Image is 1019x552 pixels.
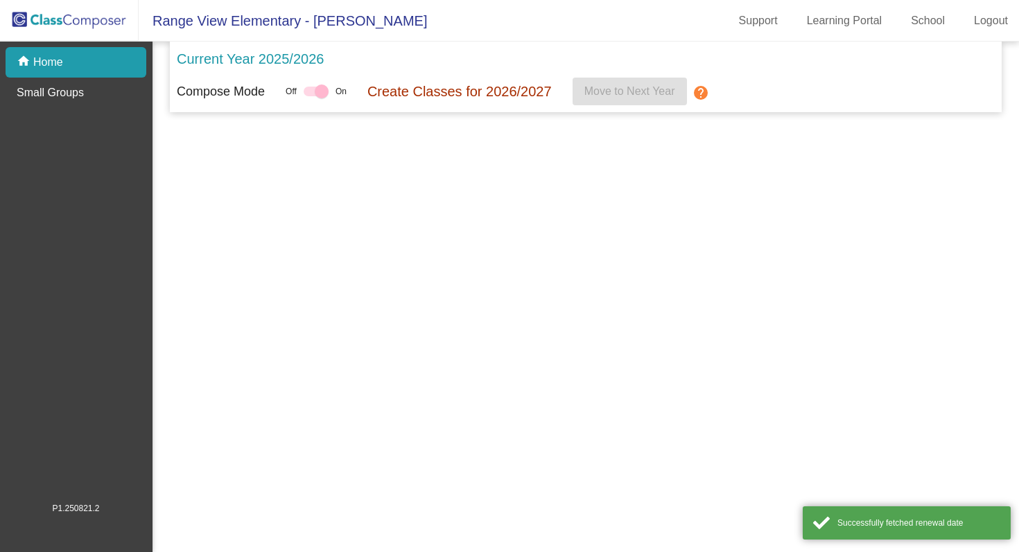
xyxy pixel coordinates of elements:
a: School [900,10,956,32]
button: Move to Next Year [573,78,687,105]
p: Compose Mode [177,82,265,101]
span: Range View Elementary - [PERSON_NAME] [139,10,427,32]
a: Learning Portal [796,10,894,32]
p: Current Year 2025/2026 [177,48,324,69]
div: Successfully fetched renewal date [837,517,1000,529]
a: Logout [963,10,1019,32]
p: Create Classes for 2026/2027 [367,81,552,102]
mat-icon: help [693,84,709,101]
span: Move to Next Year [584,85,675,97]
p: Home [33,54,63,71]
a: Support [728,10,789,32]
p: Small Groups [17,84,84,101]
span: On [336,85,347,98]
span: Off [286,85,297,98]
mat-icon: home [17,54,33,71]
